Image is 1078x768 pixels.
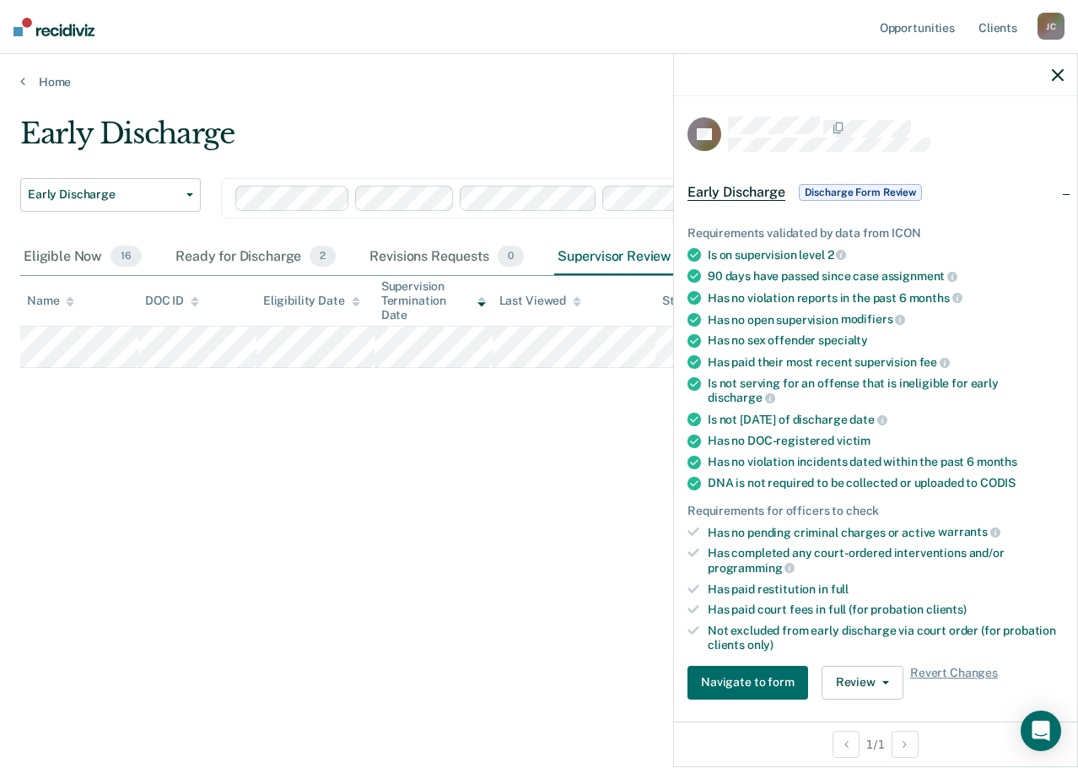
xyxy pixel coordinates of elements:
div: Has paid restitution in [708,582,1064,597]
span: Early Discharge [28,187,180,202]
div: Supervision Termination Date [381,279,486,322]
div: DNA is not required to be collected or uploaded to [708,476,1064,490]
div: J C [1038,13,1065,40]
button: Previous Opportunity [833,731,860,758]
div: Has no violation reports in the past 6 [708,290,1064,306]
div: Is on supervision level [708,247,1064,262]
span: Discharge Form Review [799,184,922,201]
div: Open Intercom Messenger [1021,711,1061,751]
a: Navigate to form link [687,666,815,700]
div: 1 / 1 [674,722,1077,766]
span: clients) [926,603,967,616]
span: programming [708,561,795,575]
div: Not excluded from early discharge via court order (for probation clients [708,624,1064,652]
div: Has no DOC-registered [708,434,1064,448]
div: Name [27,294,74,308]
span: warrants [938,525,1000,538]
div: Has paid court fees in full (for probation [708,603,1064,617]
div: Requirements for officers to check [687,504,1064,518]
div: Is not serving for an offense that is ineligible for early [708,376,1064,405]
div: Supervisor Review [554,239,709,276]
span: 0 [498,246,524,268]
span: Revert Changes [910,666,998,700]
span: specialty [818,333,868,347]
span: CODIS [980,476,1016,489]
span: only) [747,638,773,652]
div: Has paid their most recent supervision [708,354,1064,370]
button: Review [822,666,903,700]
img: Recidiviz [13,18,94,36]
div: DOC ID [145,294,199,308]
span: 2 [310,246,336,268]
span: months [977,455,1017,468]
span: 2 [827,248,847,262]
div: Has no pending criminal charges or active [708,525,1064,540]
span: modifiers [841,312,906,326]
div: Eligibility Date [263,294,360,308]
div: Has no violation incidents dated within the past 6 [708,455,1064,469]
span: victim [837,434,870,447]
div: Has completed any court-ordered interventions and/or [708,546,1064,575]
div: Last Viewed [499,294,581,308]
div: Ready for Discharge [172,239,339,276]
span: 16 [110,246,142,268]
span: fee [919,355,950,369]
span: discharge [708,391,775,404]
div: Is not [DATE] of discharge [708,412,1064,427]
span: months [909,291,962,305]
div: Has no sex offender [708,333,1064,348]
span: assignment [881,269,957,283]
div: Early Discharge [20,116,990,165]
div: Has no open supervision [708,312,1064,327]
button: Next Opportunity [892,731,919,758]
span: full [831,582,849,596]
div: Revisions Requests [366,239,526,276]
div: Eligible Now [20,239,145,276]
div: Requirements validated by data from ICON [687,226,1064,241]
a: Home [20,74,1058,89]
span: date [849,413,887,426]
div: 90 days have passed since case [708,268,1064,284]
button: Navigate to form [687,666,808,700]
span: Early Discharge [687,184,785,201]
div: Status [662,294,698,308]
div: Early DischargeDischarge Form Review [674,165,1077,219]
